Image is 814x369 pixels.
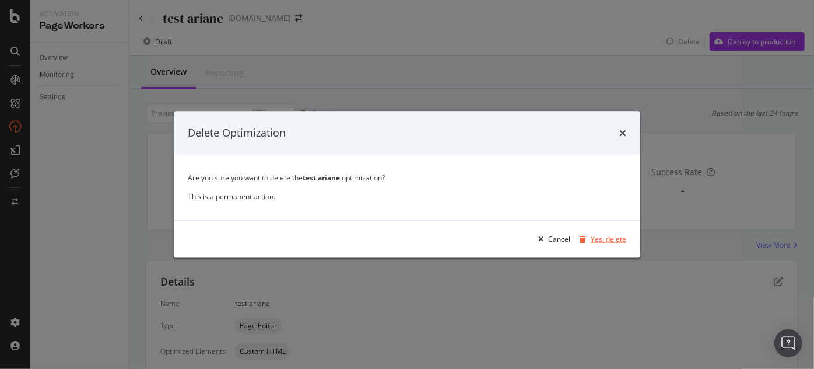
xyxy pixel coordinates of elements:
div: Yes, delete [591,234,626,244]
div: Are you sure you want to delete the optimization? This is a permanent action. [188,168,626,206]
button: Yes, delete [575,229,626,248]
div: Cancel [548,234,570,244]
button: Cancel [534,229,570,248]
div: modal [174,112,640,258]
strong: test ariane [303,172,340,182]
div: Open Intercom Messenger [774,329,802,357]
div: times [619,126,626,141]
div: Delete Optimization [188,126,286,141]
